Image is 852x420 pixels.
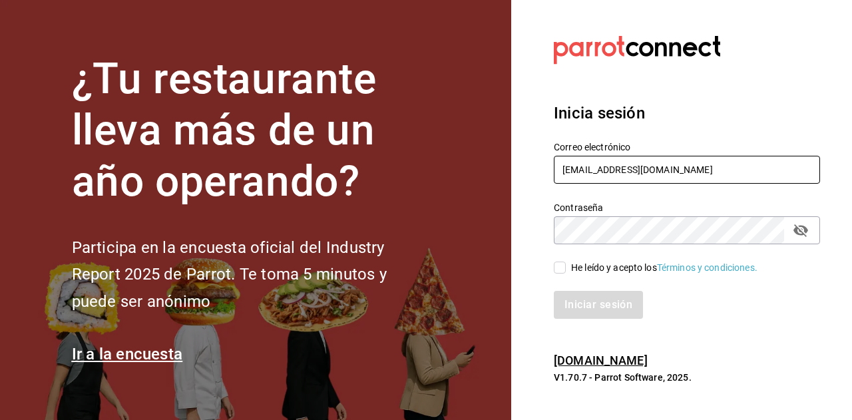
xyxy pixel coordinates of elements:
h2: Participa en la encuesta oficial del Industry Report 2025 de Parrot. Te toma 5 minutos y puede se... [72,234,431,315]
p: V1.70.7 - Parrot Software, 2025. [554,371,820,384]
a: Ir a la encuesta [72,345,183,363]
label: Contraseña [554,203,820,212]
h3: Inicia sesión [554,101,820,125]
div: He leído y acepto los [571,261,757,275]
label: Correo electrónico [554,142,820,152]
input: Ingresa tu correo electrónico [554,156,820,184]
a: [DOMAIN_NAME] [554,353,648,367]
a: Términos y condiciones. [657,262,757,273]
h1: ¿Tu restaurante lleva más de un año operando? [72,54,431,207]
button: passwordField [789,219,812,242]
